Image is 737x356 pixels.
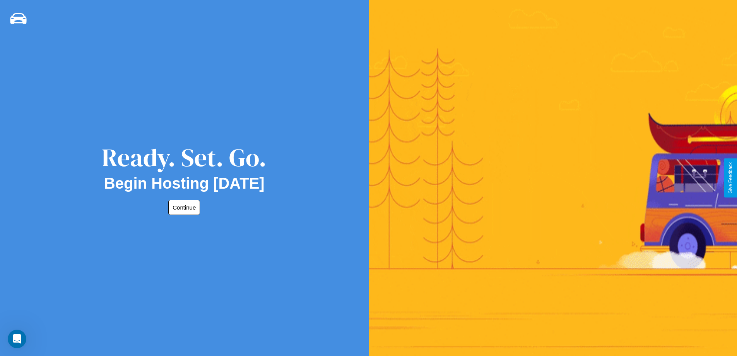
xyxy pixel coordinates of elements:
[728,162,733,194] div: Give Feedback
[102,140,267,175] div: Ready. Set. Go.
[104,175,265,192] h2: Begin Hosting [DATE]
[168,200,200,215] button: Continue
[8,330,26,348] iframe: Intercom live chat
